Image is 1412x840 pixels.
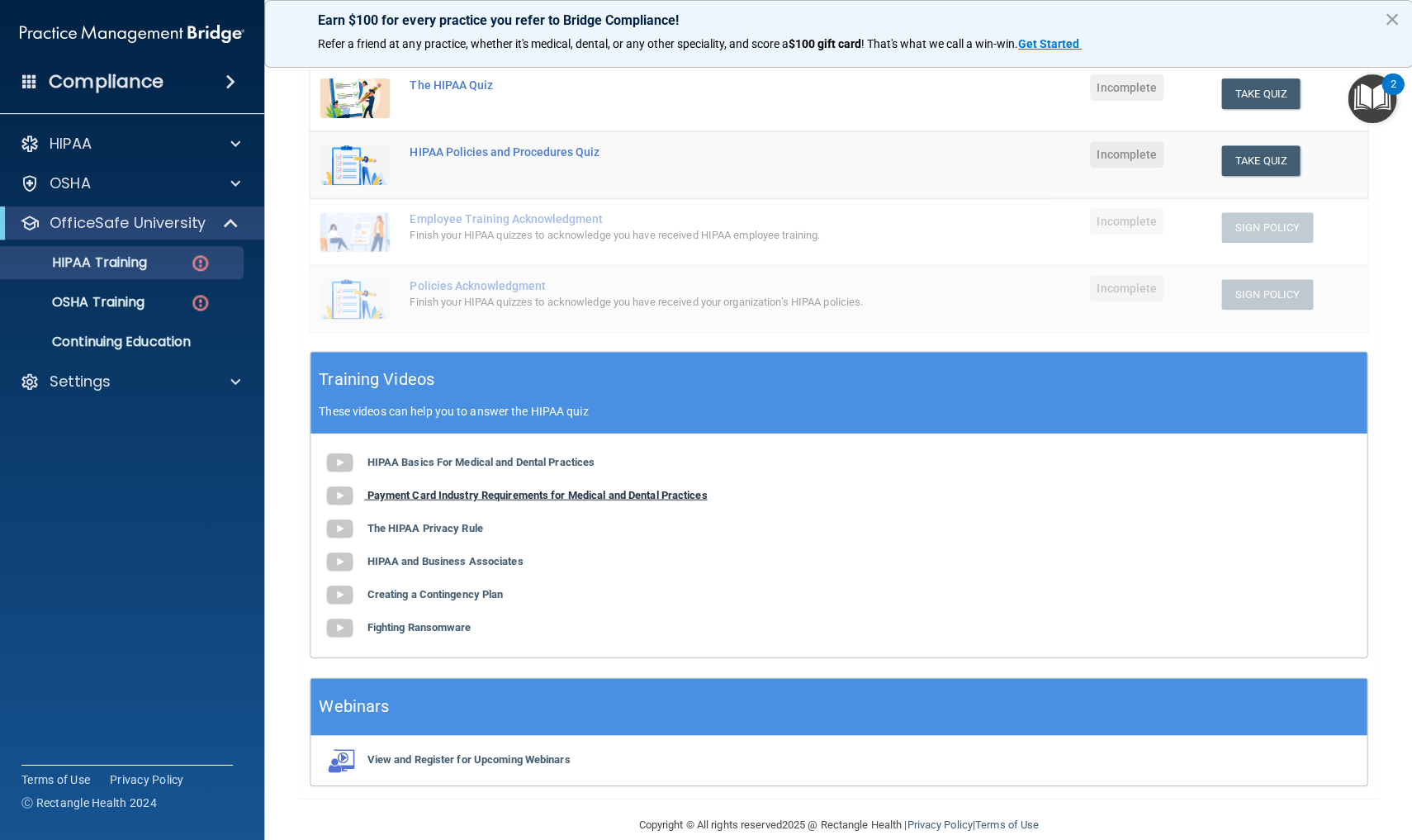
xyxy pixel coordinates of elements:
[50,173,91,193] p: OSHA
[410,145,896,159] div: HIPAA Policies and Procedures Quiz
[367,455,595,467] b: HIPAA Basics For Medical and Dental Practices
[319,691,389,720] h5: Webinars
[788,37,860,50] strong: $100 gift card
[367,488,707,501] b: Payment Card Industry Requirements for Medical and Dental Practices
[323,611,356,644] img: gray_youtube_icon.38fcd6cc.png
[1017,37,1078,50] strong: Get Started
[860,37,1017,50] span: ! That's what we call a win-win.
[110,771,184,787] a: Privacy Policy
[190,292,211,313] img: danger-circle.6113f641.png
[323,747,356,772] img: webinarIcon.c7ebbf15.png
[11,254,147,271] p: HIPAA Training
[410,225,896,245] div: Finish your HIPAA quizzes to acknowledge you have received HIPAA employee training.
[318,37,788,50] span: Refer a friend at any practice, whether it's medical, dental, or any other speciality, and score a
[21,794,157,810] span: Ⓒ Rectangle Health 2024
[410,78,896,92] div: The HIPAA Quiz
[50,213,206,233] p: OfficeSafe University
[323,446,356,479] img: gray_youtube_icon.38fcd6cc.png
[11,294,145,311] p: OSHA Training
[50,134,92,154] p: HIPAA
[974,818,1038,830] a: Terms of Use
[20,134,240,154] a: HIPAA
[367,587,503,600] b: Creating a Contingency Plan
[323,512,356,545] img: gray_youtube_icon.38fcd6cc.png
[1089,141,1163,168] span: Incomplete
[1347,74,1395,123] button: Open Resource Center, 2 new notifications
[190,253,211,273] img: danger-circle.6113f641.png
[367,620,471,633] b: Fighting Ransomware
[410,212,896,225] div: Employee Training Acknowledgment
[323,479,356,512] img: gray_youtube_icon.38fcd6cc.png
[323,545,356,578] img: gray_youtube_icon.38fcd6cc.png
[906,818,971,830] a: Privacy Policy
[11,334,236,350] p: Continuing Education
[20,213,239,233] a: OfficeSafe University
[319,365,434,394] h5: Training Videos
[50,372,111,392] p: Settings
[1017,37,1081,50] a: Get Started
[1383,6,1399,32] button: Close
[318,12,1358,28] p: Earn $100 for every practice you refer to Bridge Compliance!
[1089,74,1163,101] span: Incomplete
[49,70,163,93] h4: Compliance
[1089,275,1163,301] span: Incomplete
[367,554,523,567] b: HIPAA and Business Associates
[1220,78,1300,109] button: Take Quiz
[410,279,896,292] div: Policies Acknowledgment
[1220,145,1300,176] button: Take Quiz
[1220,212,1312,243] button: Sign Policy
[20,17,244,50] img: PMB logo
[1089,208,1163,235] span: Incomplete
[20,173,240,193] a: OSHA
[410,292,896,312] div: Finish your HIPAA quizzes to acknowledge you have received your organization’s HIPAA policies.
[20,372,240,392] a: Settings
[1389,84,1395,106] div: 2
[323,578,356,611] img: gray_youtube_icon.38fcd6cc.png
[367,752,570,765] b: View and Register for Upcoming Webinars
[367,521,482,534] b: The HIPAA Privacy Rule
[319,404,1358,417] p: These videos can help you to answer the HIPAA quiz
[21,771,90,787] a: Terms of Use
[1220,279,1312,310] button: Sign Policy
